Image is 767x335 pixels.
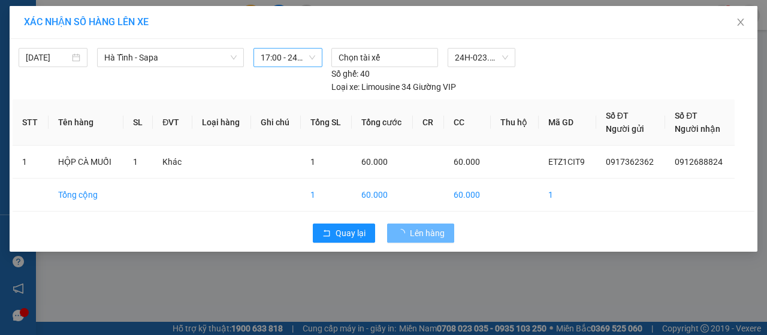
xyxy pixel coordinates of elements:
span: 60.000 [361,157,388,167]
button: rollbackQuay lại [313,224,375,243]
button: Close [724,6,757,40]
h2: VP Nhận: Văn phòng Lào Cai [63,70,289,145]
h2: ETZ1CIT9 [7,70,96,89]
div: Limousine 34 Giường VIP [331,80,456,93]
span: down [230,54,237,61]
th: Tổng SL [301,99,352,146]
td: Tổng cộng [49,179,123,212]
span: loading [397,229,410,237]
td: 1 [13,146,49,179]
span: 0917362362 [606,157,654,167]
th: Ghi chú [251,99,301,146]
th: SL [123,99,153,146]
span: 1 [310,157,315,167]
span: Người gửi [606,124,644,134]
span: 1 [133,157,138,167]
td: Khác [153,146,192,179]
span: Quay lại [336,227,366,240]
th: Thu hộ [491,99,538,146]
span: Lên hàng [410,227,445,240]
span: 17:00 - 24H-023.49 [261,49,315,67]
span: Hà Tĩnh - Sapa [104,49,237,67]
b: [PERSON_NAME] (Vinh - Sapa) [50,15,180,61]
span: 0912688824 [675,157,723,167]
span: close [736,17,745,27]
th: Tổng cước [352,99,413,146]
td: 60.000 [444,179,491,212]
th: Loại hàng [192,99,251,146]
b: [DOMAIN_NAME] [160,10,289,29]
th: Tên hàng [49,99,123,146]
th: CR [413,99,444,146]
span: XÁC NHẬN SỐ HÀNG LÊN XE [24,16,149,28]
td: 1 [301,179,352,212]
th: ĐVT [153,99,192,146]
span: Loại xe: [331,80,360,93]
td: 1 [539,179,596,212]
th: CC [444,99,491,146]
span: ETZ1CIT9 [548,157,585,167]
button: Lên hàng [387,224,454,243]
th: STT [13,99,49,146]
span: 24H-023.49 [455,49,508,67]
span: rollback [322,229,331,239]
span: Số ghế: [331,67,358,80]
td: HỘP CÀ MUỐI [49,146,123,179]
span: Số ĐT [606,111,629,120]
span: Số ĐT [675,111,697,120]
td: 60.000 [352,179,413,212]
input: 15/09/2025 [26,51,70,64]
span: Người nhận [675,124,720,134]
span: 60.000 [454,157,480,167]
th: Mã GD [539,99,596,146]
div: 40 [331,67,370,80]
